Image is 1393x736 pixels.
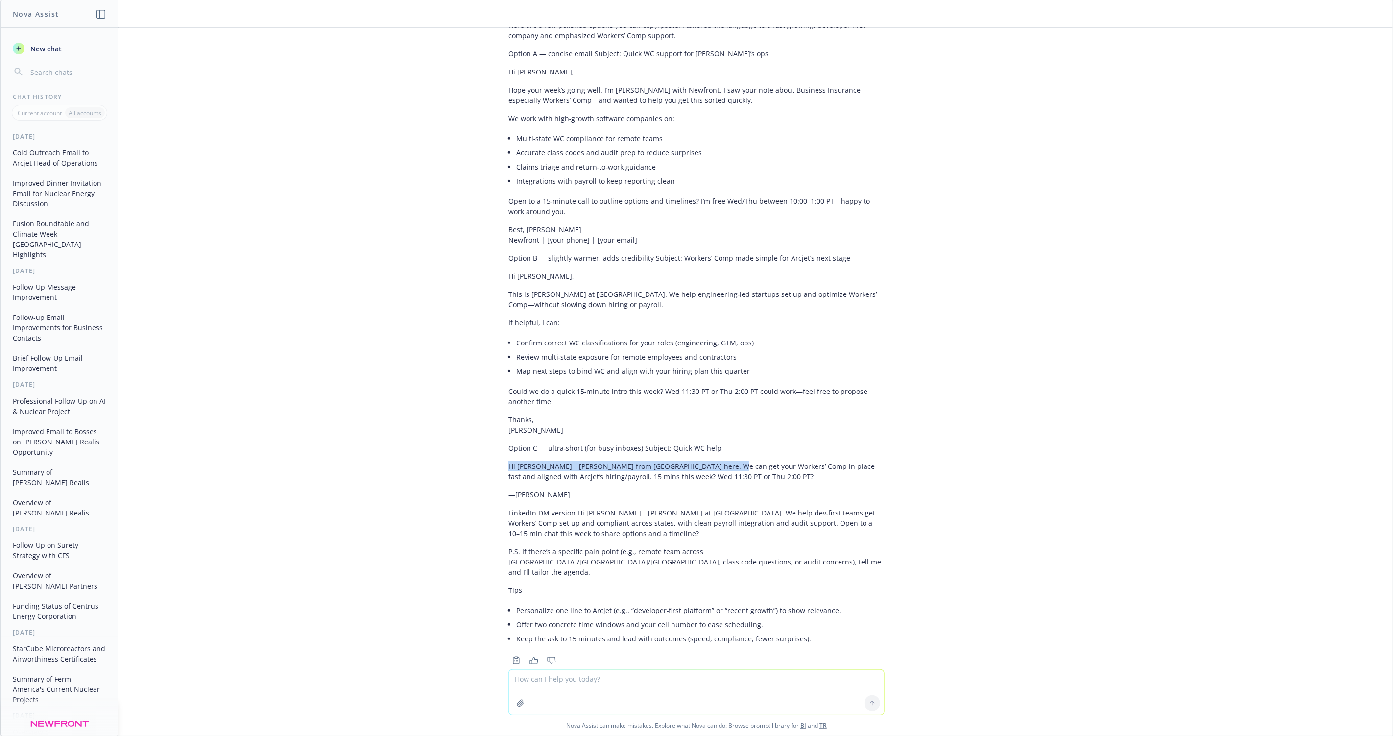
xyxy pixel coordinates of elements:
[544,654,559,667] button: Thumbs down
[819,721,827,730] a: TR
[9,464,110,491] button: Summary of [PERSON_NAME] Realis
[508,490,885,500] p: —[PERSON_NAME]
[28,44,62,54] span: New chat
[1,267,118,275] div: [DATE]
[18,109,62,117] p: Current account
[508,289,885,310] p: This is [PERSON_NAME] at [GEOGRAPHIC_DATA]. We help engineering‑led startups set up and optimize ...
[508,67,885,77] p: Hi [PERSON_NAME],
[9,671,110,708] button: Summary of Fermi America's Current Nuclear Projects
[508,113,885,123] p: We work with high‑growth software companies on:
[508,49,885,59] p: Option A — concise email Subject: Quick WC support for [PERSON_NAME]’s ops
[1,711,118,720] div: [DATE]
[9,567,110,594] button: Overview of [PERSON_NAME] Partners
[508,461,885,482] p: Hi [PERSON_NAME]—[PERSON_NAME] from [GEOGRAPHIC_DATA] here. We can get your Workers’ Comp in plac...
[516,364,885,378] li: Map next steps to bind WC and align with your hiring plan this quarter
[9,145,110,171] button: Cold Outreach Email to Arcjet Head of Operations
[516,146,885,160] li: Accurate class codes and audit prep to reduce surprises
[800,721,806,730] a: BI
[508,508,885,539] p: LinkedIn DM version Hi [PERSON_NAME]—[PERSON_NAME] at [GEOGRAPHIC_DATA]. We help dev‑first teams ...
[9,279,110,305] button: Follow-Up Message Improvement
[1,132,118,141] div: [DATE]
[508,20,885,41] p: Here are a few polished options you can copy/paste. I tailored the language to a fast‑growing, de...
[28,65,106,79] input: Search chats
[9,537,110,564] button: Follow-Up on Surety Strategy with CFS
[516,336,885,350] li: Confirm correct WC classifications for your roles (engineering, GTM, ops)
[69,109,101,117] p: All accounts
[9,640,110,667] button: StarCube Microreactors and Airworthiness Certificates
[516,350,885,364] li: Review multi‑state exposure for remote employees and contractors
[508,271,885,281] p: Hi [PERSON_NAME],
[9,494,110,521] button: Overview of [PERSON_NAME] Realis
[508,196,885,217] p: Open to a 15‑minute call to outline options and timelines? I’m free Wed/Thu between 10:00–1:00 PT...
[508,253,885,263] p: Option B — slightly warmer, adds credibility Subject: Workers’ Comp made simple for Arcjet’s next...
[508,585,885,595] p: Tips
[508,318,885,328] p: If helpful, I can:
[516,603,885,617] li: Personalize one line to Arcjet (e.g., “developer‑first platform” or “recent growth”) to show rele...
[508,546,885,577] p: P.S. If there’s a specific pain point (e.g., remote team across [GEOGRAPHIC_DATA]/[GEOGRAPHIC_DAT...
[1,380,118,389] div: [DATE]
[1,628,118,637] div: [DATE]
[9,40,110,57] button: New chat
[516,131,885,146] li: Multi‑state WC compliance for remote teams
[508,386,885,407] p: Could we do a quick 15‑minute intro this week? Wed 11:30 PT or Thu 2:00 PT could work—feel free t...
[9,216,110,263] button: Fusion Roundtable and Climate Week [GEOGRAPHIC_DATA] Highlights
[508,224,885,245] p: Best, [PERSON_NAME] Newfront | [your phone] | [your email]
[1,525,118,533] div: [DATE]
[9,393,110,419] button: Professional Follow-Up on AI & Nuclear Project
[9,175,110,212] button: Improved Dinner Invitation Email for Nuclear Energy Discussion
[508,85,885,105] p: Hope your week’s going well. I’m [PERSON_NAME] with Newfront. I saw your note about Business Insu...
[516,160,885,174] li: Claims triage and return‑to‑work guidance
[508,443,885,453] p: Option C — ultra‑short (for busy inboxes) Subject: Quick WC help
[1,93,118,101] div: Chat History
[9,350,110,376] button: Brief Follow-Up Email Improvement
[9,423,110,460] button: Improved Email to Bosses on [PERSON_NAME] Realis Opportunity
[516,174,885,188] li: Integrations with payroll to keep reporting clean
[13,9,59,19] h1: Nova Assist
[4,715,1389,736] span: Nova Assist can make mistakes. Explore what Nova can do: Browse prompt library for and
[516,632,885,646] li: Keep the ask to 15 minutes and lead with outcomes (speed, compliance, fewer surprises).
[9,598,110,624] button: Funding Status of Centrus Energy Corporation
[516,617,885,632] li: Offer two concrete time windows and your cell number to ease scheduling.
[508,415,885,435] p: Thanks, [PERSON_NAME]
[9,309,110,346] button: Follow-up Email Improvements for Business Contacts
[512,656,521,665] svg: Copy to clipboard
